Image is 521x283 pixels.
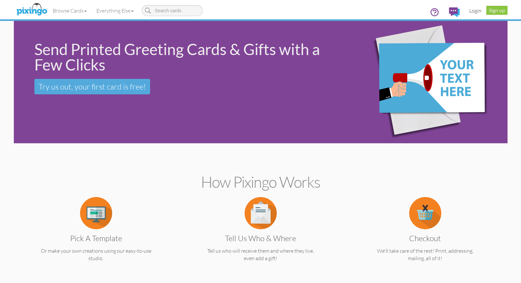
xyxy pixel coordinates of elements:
a: Browse Cards [48,3,92,19]
img: pixingo logo [15,2,49,18]
a: Pick a Template Or make your own creations using our easy-to-use studio. [26,209,166,262]
h3: Pick a Template [31,234,161,242]
p: Or make your own creations using our easy-to-use studio. [26,247,166,262]
div: Send Printed Greeting Cards & Gifts with a Few Clicks [34,42,338,72]
a: Everything Else [92,3,139,19]
h3: Tell us Who & Where [196,234,326,242]
img: item.alt [409,197,441,229]
img: eb544e90-0942-4412-bfe0-c610d3f4da7c.png [348,12,503,153]
img: item.alt [80,197,112,229]
h2: How Pixingo works [25,174,496,191]
input: Search cards [142,5,203,16]
p: We'll take care of the rest! Print, addressing, mailing, all of it! [355,247,495,262]
a: Tell us Who & Where Tell us who will receive them and where they live, even add a gift! [191,209,330,262]
a: Sign up [486,6,508,15]
img: item.alt [245,197,277,229]
img: comments.svg [449,7,460,17]
a: Try us out, your first card is free! [34,79,150,94]
p: Tell us who will receive them and where they live, even add a gift! [191,247,330,262]
a: Checkout We'll take care of the rest! Print, addressing, mailing, all of it! [355,209,495,262]
span: Try us out, your first card is free! [39,82,146,91]
a: Login [464,3,486,19]
h3: Checkout [360,234,490,242]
